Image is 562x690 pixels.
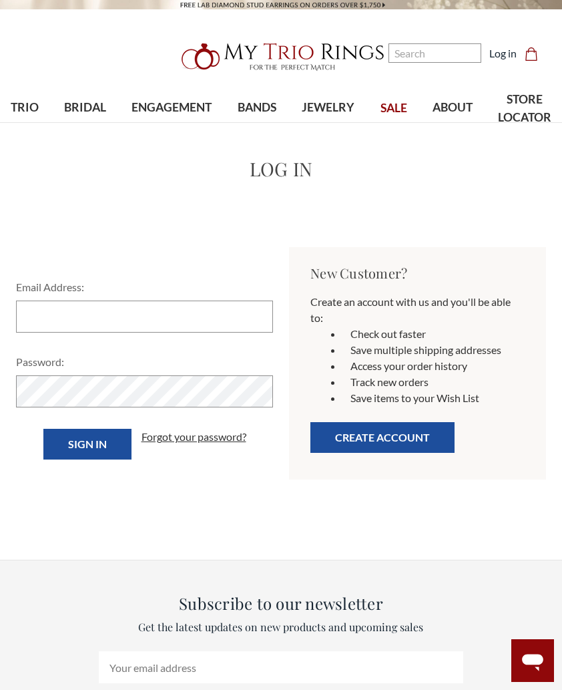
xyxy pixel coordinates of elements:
a: ABOUT [420,86,485,130]
a: Cart with 0 items [525,45,546,61]
h3: Subscribe to our newsletter [99,591,463,615]
li: Check out faster [342,326,525,342]
span: TRIO [11,99,39,116]
a: Forgot your password? [142,429,246,445]
a: JEWELRY [289,86,367,130]
input: Sign in [43,429,131,460]
input: Search [388,43,481,63]
a: SALE [367,87,419,130]
button: submenu toggle [165,130,178,131]
h2: New Customer? [310,263,525,283]
li: Save items to your Wish List [342,390,525,406]
a: ENGAGEMENT [119,86,224,130]
label: Password: [16,354,273,370]
span: ENGAGEMENT [131,99,212,116]
h1: Log in [8,155,554,183]
button: submenu toggle [79,130,92,131]
a: Create Account [310,435,455,448]
input: Your email address [99,651,463,683]
a: Log in [489,45,517,61]
button: Create Account [310,422,455,453]
span: STORE LOCATOR [498,91,551,126]
button: submenu toggle [18,130,31,131]
span: ABOUT [433,99,473,116]
p: Get the latest updates on new products and upcoming sales [99,619,463,635]
label: Email Address: [16,279,273,295]
span: JEWELRY [302,99,354,116]
li: Access your order history [342,358,525,374]
img: My Trio Rings [174,35,388,78]
button: submenu toggle [446,130,459,131]
span: BRIDAL [64,99,106,116]
li: Track new orders [342,374,525,390]
button: submenu toggle [250,130,264,131]
p: Create an account with us and you'll be able to: [310,294,525,326]
a: My Trio Rings [163,35,399,78]
li: Save multiple shipping addresses [342,342,525,358]
span: BANDS [238,99,276,116]
a: BRIDAL [51,86,119,130]
svg: cart.cart_preview [525,47,538,61]
button: submenu toggle [322,130,335,131]
a: BANDS [225,86,289,130]
span: SALE [380,100,407,117]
